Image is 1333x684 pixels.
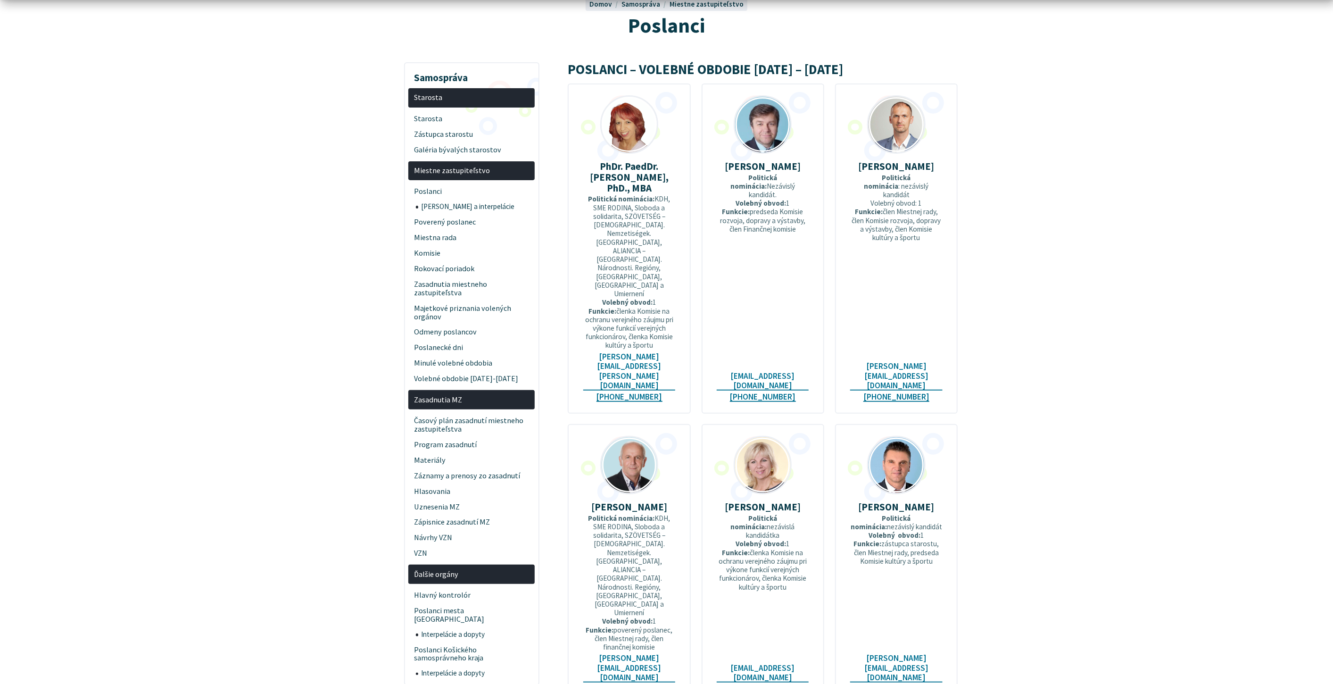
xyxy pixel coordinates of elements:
a: [PERSON_NAME][EMAIL_ADDRESS][PERSON_NAME][DOMAIN_NAME] [583,352,676,391]
span: Interpelácie a dopyty [421,627,530,642]
a: [EMAIL_ADDRESS][DOMAIN_NAME] [717,371,809,391]
a: Miestna rada [408,230,535,246]
img: marek_fedorecko [869,97,924,152]
span: Volebné obdobie [DATE]-[DATE] [414,371,530,387]
span: Poverený poslanec [414,215,530,230]
span: Program zasadnutí [414,437,530,452]
span: Interpelácie a dopyty [421,666,530,681]
a: Miestne zastupiteľstvo [408,161,535,181]
span: Poslanci [414,184,530,200]
img: Uršula Ambrušová (002) [602,97,657,152]
span: Uznesenia MZ [414,499,530,515]
span: Návrhy VZN [414,530,530,546]
span: Záznamy a prenosy zo zasadnutí [414,468,530,484]
p: KDH, SME RODINA, Sloboda a solidarita, SZÖVETSÉG – [DEMOGRAPHIC_DATA]. Nemzetiségek. [GEOGRAPHIC_... [583,514,676,652]
a: Hlavný kontrolór [408,587,535,603]
strong: Volebný obvod: [869,531,920,540]
strong: Politická nominácia: [588,194,655,203]
span: Poslanci mesta [GEOGRAPHIC_DATA] [414,603,530,627]
strong: Funkcie: [586,626,614,634]
span: Poslanci Košického samosprávneho kraja [414,642,530,666]
strong: PhDr. PaedDr. [PERSON_NAME], PhD., MBA [590,160,669,194]
span: Materiály [414,452,530,468]
a: Interpelácie a dopyty [416,666,535,681]
a: Zasadnutia miestneho zastupiteľstva [408,276,535,300]
strong: Funkcie: [589,307,617,316]
a: Program zasadnutí [408,437,535,452]
a: Zasadnutia MZ [408,390,535,409]
a: VZN [408,546,535,561]
span: Starosta [414,111,530,126]
strong: [PERSON_NAME] [725,160,801,173]
span: Hlasovania [414,484,530,499]
a: [EMAIL_ADDRESS][DOMAIN_NAME] [717,663,809,683]
a: [PERSON_NAME][EMAIL_ADDRESS][DOMAIN_NAME] [850,653,943,683]
span: Odmeny poslancov [414,325,530,340]
a: Zápisnice zasadnutí MZ [408,515,535,530]
a: Záznamy a prenosy zo zasadnutí [408,468,535,484]
a: Starosta [408,111,535,126]
span: Komisie [414,246,530,261]
a: Galéria bývalých starostov [408,142,535,158]
a: Návrhy VZN [408,530,535,546]
strong: [PERSON_NAME] [725,500,801,513]
a: Poslanci mesta [GEOGRAPHIC_DATA] [408,603,535,627]
a: Volebné obdobie [DATE]-[DATE] [408,371,535,387]
span: Zasadnutia MZ [414,392,530,408]
a: Starosta [408,88,535,108]
span: Poslanecké dni [414,340,530,356]
a: Interpelácie a dopyty [416,627,535,642]
a: Uznesenia MZ [408,499,535,515]
span: Hlavný kontrolór [414,587,530,603]
span: Ďalšie orgány [414,567,530,582]
p: nezávislá kandidátka 1 členka Komisie na ochranu verejného záujmu pri výkone funkcií verejných fu... [717,514,809,592]
strong: [PERSON_NAME] [858,160,934,173]
a: Materiály [408,452,535,468]
img: DSC_6385 [735,437,791,493]
a: Poslanci Košického samosprávneho kraja [408,642,535,666]
strong: Politická nominácia: [588,514,655,523]
span: Majetkové priznania volených orgánov [414,300,530,325]
a: Časový plán zasadnutí miestneho zastupiteľstva [408,413,535,437]
strong: Politická nominácia: [730,173,777,191]
p: KDH, SME RODINA, Sloboda a solidarita, SZÖVETSÉG – [DEMOGRAPHIC_DATA]. Nemzetiségek. [GEOGRAPHIC_... [583,195,676,350]
span: Zasadnutia miestneho zastupiteľstva [414,276,530,300]
a: Majetkové priznania volených orgánov [408,300,535,325]
a: [PERSON_NAME] a interpelácie [416,200,535,215]
p: nezávislý kandidát 1 zástupca starostu, člen Miestnej rady, predseda Komisie kultúry a športu [850,514,943,566]
a: Poverený poslanec [408,215,535,230]
img: Beres_15x20 [735,97,791,152]
strong: Volebný obvod: [736,539,786,548]
img: Fige__ [602,437,657,493]
span: Miestna rada [414,230,530,246]
span: Poslanci [628,12,705,38]
span: Starosta [414,90,530,106]
span: VZN [414,546,530,561]
strong: Volebný obvod: [736,199,786,208]
span: Zápisnice zasadnutí MZ [414,515,530,530]
strong: [PERSON_NAME] [858,500,934,513]
span: Rokovací poriadok [414,261,530,276]
img: janitor__2_ [869,437,924,493]
span: Zástupca starostu [414,126,530,142]
span: Minulé volebné obdobia [414,356,530,371]
a: [PHONE_NUMBER] [863,392,929,402]
strong: Volebný obvod: [602,298,653,307]
a: Odmeny poslancov [408,325,535,340]
strong: Funkcie: [853,539,881,548]
a: Poslanci [408,184,535,200]
strong: Funkcie: [722,207,750,216]
span: Časový plán zasadnutí miestneho zastupiteľstva [414,413,530,437]
span: Miestne zastupiteľstvo [414,163,530,178]
a: [PERSON_NAME][EMAIL_ADDRESS][DOMAIN_NAME] [583,653,676,683]
p: Nezávislý kandidát. 1 predseda Komisie rozvoja, dopravy a výstavby, člen Finančnej komisie [717,174,809,234]
strong: Politická nominácia: [851,514,911,531]
strong: Politická nominácia [864,173,911,191]
a: Rokovací poriadok [408,261,535,276]
span: [PERSON_NAME] a interpelácie [421,200,530,215]
span: Galéria bývalých starostov [414,142,530,158]
strong: Volebný obvod: [602,617,653,626]
a: [PHONE_NUMBER] [730,392,796,402]
strong: Funkcie: [855,207,883,216]
span: POSLANCI – VOLEBNÉ OBDOBIE [DATE] – [DATE] [568,61,843,78]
